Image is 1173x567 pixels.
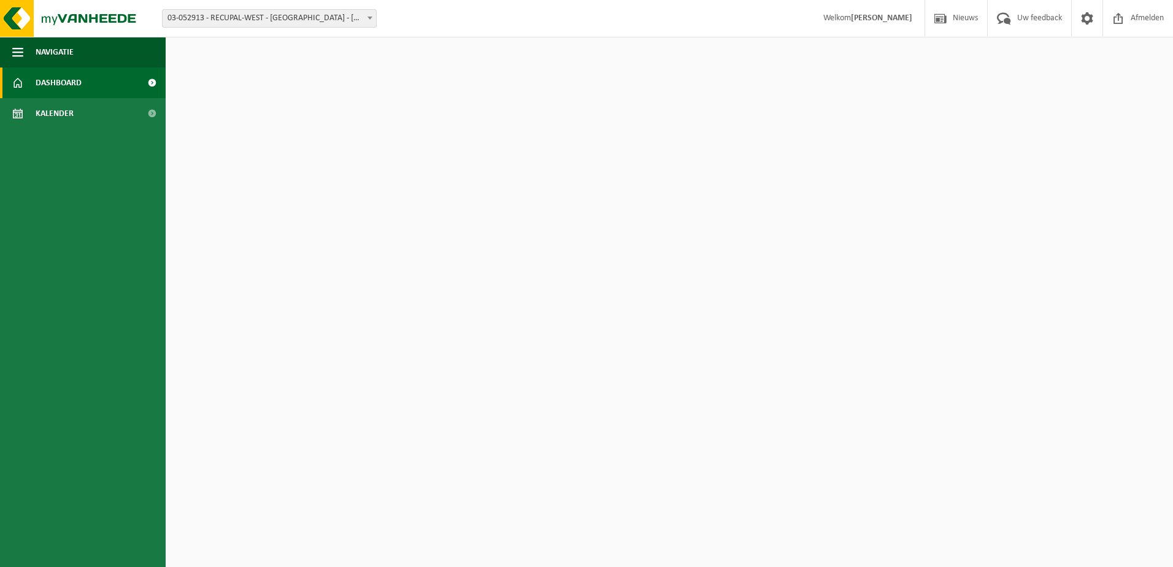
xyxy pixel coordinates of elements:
strong: [PERSON_NAME] [851,13,912,23]
span: 03-052913 - RECUPAL-WEST - MOENKOUTERSTRAAT - MOEN [163,10,376,27]
span: 03-052913 - RECUPAL-WEST - MOENKOUTERSTRAAT - MOEN [162,9,377,28]
span: Navigatie [36,37,74,67]
span: Kalender [36,98,74,129]
span: Dashboard [36,67,82,98]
